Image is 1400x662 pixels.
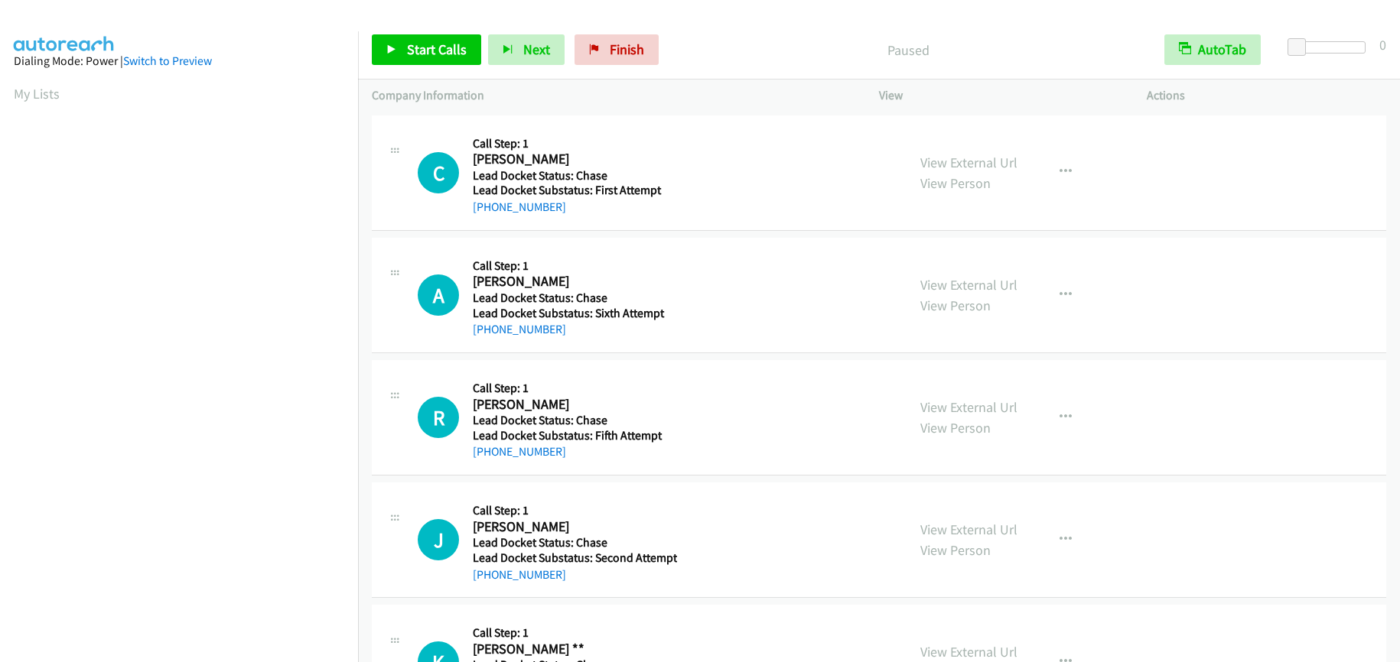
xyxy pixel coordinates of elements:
p: Company Information [372,86,851,105]
a: View Person [920,174,991,192]
h5: Lead Docket Substatus: Second Attempt [473,550,677,566]
a: View External Url [920,276,1017,294]
h5: Lead Docket Substatus: First Attempt [473,183,672,198]
span: Start Calls [407,41,467,58]
div: The call is yet to be attempted [418,152,459,193]
h5: Lead Docket Substatus: Sixth Attempt [473,306,672,321]
a: [PHONE_NUMBER] [473,200,566,214]
span: Finish [610,41,644,58]
h5: Call Step: 1 [473,625,672,641]
p: View [879,86,1119,105]
h5: Lead Docket Status: Chase [473,290,672,306]
h5: Call Step: 1 [473,136,672,151]
a: [PHONE_NUMBER] [473,567,566,582]
a: View External Url [920,643,1017,660]
div: Dialing Mode: Power | [14,52,344,70]
a: View External Url [920,398,1017,416]
a: Start Calls [372,34,481,65]
button: Next [488,34,565,65]
a: View External Url [920,521,1017,538]
a: Finish [575,34,659,65]
a: View External Url [920,154,1017,171]
a: View Person [920,419,991,436]
h5: Call Step: 1 [473,503,677,518]
h1: R [418,397,459,438]
h2: [PERSON_NAME] [473,151,672,168]
div: The call is yet to be attempted [418,274,459,316]
span: Next [523,41,550,58]
p: Paused [679,40,1137,60]
button: AutoTab [1164,34,1261,65]
div: Delay between calls (in seconds) [1295,41,1366,54]
a: [PHONE_NUMBER] [473,444,566,459]
h2: [PERSON_NAME] [473,396,672,414]
h2: [PERSON_NAME] ** [473,641,672,658]
a: [PHONE_NUMBER] [473,322,566,336]
h5: Call Step: 1 [473,381,672,396]
h5: Lead Docket Status: Chase [473,168,672,183]
a: View Person [920,541,991,559]
h1: J [418,519,459,560]
div: The call is yet to be attempted [418,397,459,438]
h1: C [418,152,459,193]
h5: Call Step: 1 [473,258,672,274]
div: 0 [1379,34,1386,55]
h5: Lead Docket Status: Chase [473,535,677,550]
h5: Lead Docket Status: Chase [473,413,672,428]
a: View Person [920,297,991,314]
h5: Lead Docket Substatus: Fifth Attempt [473,428,672,443]
h2: [PERSON_NAME] [473,273,672,290]
div: The call is yet to be attempted [418,519,459,560]
h2: [PERSON_NAME] [473,518,672,536]
h1: A [418,274,459,316]
a: Switch to Preview [123,54,212,68]
p: Actions [1147,86,1387,105]
a: My Lists [14,85,60,102]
